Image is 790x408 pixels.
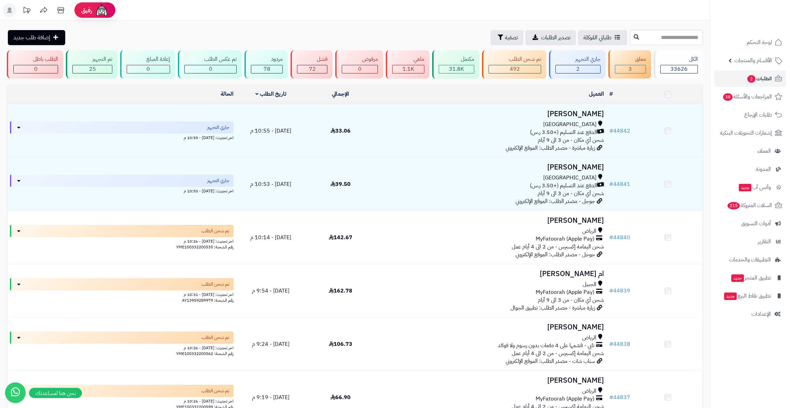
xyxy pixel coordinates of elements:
[332,90,349,98] a: الإجمالي
[714,197,786,214] a: السلات المتروكة215
[714,233,786,250] a: التقارير
[95,3,109,17] img: ai-face.png
[541,33,570,42] span: تصدير الطلبات
[384,50,431,79] a: ملغي 1.1K
[607,50,652,79] a: معلق 3
[538,189,604,198] span: شحن أي مكان - من 3 الى 9 أيام
[723,93,733,101] span: 38
[65,50,118,79] a: تم التجهيز 25
[525,30,576,45] a: تصدير الطلبات
[403,65,414,73] span: 1.1K
[176,351,234,357] span: رقم الشحنة: YME100332200562
[720,128,772,138] span: إشعارات التحويلات البنكية
[723,291,771,301] span: تطبيق نقاط البيع
[264,65,270,73] span: 78
[491,30,523,45] button: تصفية
[583,281,596,288] span: الجبيل
[146,65,150,73] span: 0
[439,55,474,63] div: مكتمل
[393,65,424,73] div: 1111
[609,287,630,295] a: #44839
[378,110,604,118] h3: [PERSON_NAME]
[576,65,580,73] span: 2
[184,55,237,63] div: تم عكس الطلب
[536,235,594,243] span: MyFatoorah (Apple Pay)
[589,90,604,98] a: العميل
[10,187,234,194] div: اخر تحديث: [DATE] - 10:53 م
[548,50,607,79] a: جاري التجهيز 2
[727,201,772,210] span: السلات المتروكة
[729,255,771,264] span: التطبيقات والخدمات
[243,50,289,79] a: مردود 78
[201,387,229,394] span: تم شحن الطلب
[609,340,613,348] span: #
[747,75,756,83] span: 2
[10,397,234,404] div: اخر تحديث: [DATE] - 10:26 م
[724,293,737,300] span: جديد
[714,143,786,159] a: العملاء
[439,65,474,73] div: 31843
[609,180,630,188] a: #44841
[747,74,772,83] span: الطلبات
[255,90,286,98] a: تاريخ الطلب
[506,144,595,152] span: زيارة مباشرة - مصدر الطلب: الموقع الإلكتروني
[201,281,229,288] span: تم شحن الطلب
[334,50,384,79] a: مرفوض 0
[660,55,698,63] div: الكل
[714,107,786,123] a: طلبات الإرجاع
[714,270,786,286] a: تطبيق المتجرجديد
[582,387,596,395] span: الرياض
[201,228,229,234] span: تم شحن الطلب
[738,182,771,192] span: وآتس آب
[392,55,424,63] div: ملغي
[536,395,594,403] span: MyFatoorah (Apple Pay)
[176,244,234,250] span: رقم الشحنة: YME100332200535
[543,121,596,128] span: [GEOGRAPHIC_DATA]
[512,243,604,251] span: شحن اليمامة إكسبرس - من 2 الى 4 أيام عمل
[10,237,234,244] div: اخر تحديث: [DATE] - 10:26 م
[358,65,362,73] span: 0
[5,50,65,79] a: الطلب باطل 0
[714,288,786,304] a: تطبيق نقاط البيعجديد
[516,197,595,205] span: جوجل - مصدر الطلب: الموقع الإلكتروني
[530,182,597,190] span: الدفع عند التسليم (+3.50 ر.س)
[489,55,541,63] div: تم شحن الطلب
[530,128,597,136] span: الدفع عند التسليم (+3.50 ر.س)
[329,287,352,295] span: 162.78
[582,334,596,342] span: الرياض
[251,65,282,73] div: 78
[714,306,786,322] a: الإعدادات
[538,296,604,304] span: شحن أي مكان - من 3 الى 9 أيام
[506,357,595,365] span: سناب شات - مصدر الطلب: الموقع الإلكتروني
[207,124,229,131] span: جاري التجهيز
[449,65,464,73] span: 31.8K
[329,340,352,348] span: 106.73
[728,202,740,209] span: 215
[734,56,772,65] span: الأقسام والمنتجات
[14,65,58,73] div: 0
[652,50,704,79] a: الكل33626
[758,237,771,246] span: التقارير
[671,65,688,73] span: 33626
[81,6,92,14] span: رفيق
[555,55,601,63] div: جاري التجهيز
[714,70,786,87] a: الطلبات2
[609,233,630,242] a: #44840
[250,127,291,135] span: [DATE] - 10:55 م
[209,65,212,73] span: 0
[510,65,520,73] span: 492
[498,342,594,350] span: تابي - قسّمها على 4 دفعات بدون رسوم ولا فوائد
[609,127,630,135] a: #44842
[8,30,65,45] a: إضافة طلب جديد
[431,50,481,79] a: مكتمل 31.8K
[252,287,290,295] span: [DATE] - 9:54 م
[89,65,96,73] span: 25
[609,393,613,402] span: #
[297,65,327,73] div: 72
[252,393,290,402] span: [DATE] - 9:19 م
[329,233,352,242] span: 142.67
[731,273,771,283] span: تطبيق المتجر
[543,174,596,182] span: [GEOGRAPHIC_DATA]
[536,288,594,296] span: MyFatoorah (Apple Pay)
[505,33,518,42] span: تصفية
